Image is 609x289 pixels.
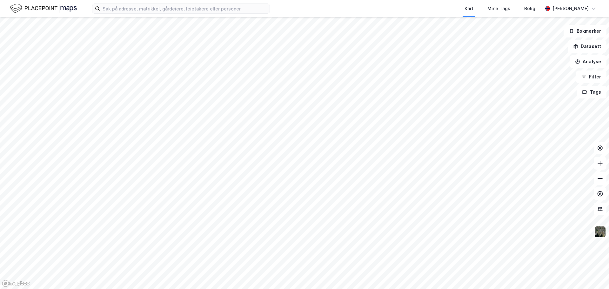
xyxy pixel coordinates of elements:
[594,226,606,238] img: 9k=
[564,25,606,37] button: Bokmerker
[465,5,473,12] div: Kart
[570,55,606,68] button: Analyse
[10,3,77,14] img: logo.f888ab2527a4732fd821a326f86c7f29.svg
[524,5,535,12] div: Bolig
[577,259,609,289] iframe: Chat Widget
[2,280,30,287] a: Mapbox homepage
[568,40,606,53] button: Datasett
[487,5,510,12] div: Mine Tags
[100,4,270,13] input: Søk på adresse, matrikkel, gårdeiere, leietakere eller personer
[577,86,606,98] button: Tags
[552,5,589,12] div: [PERSON_NAME]
[576,71,606,83] button: Filter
